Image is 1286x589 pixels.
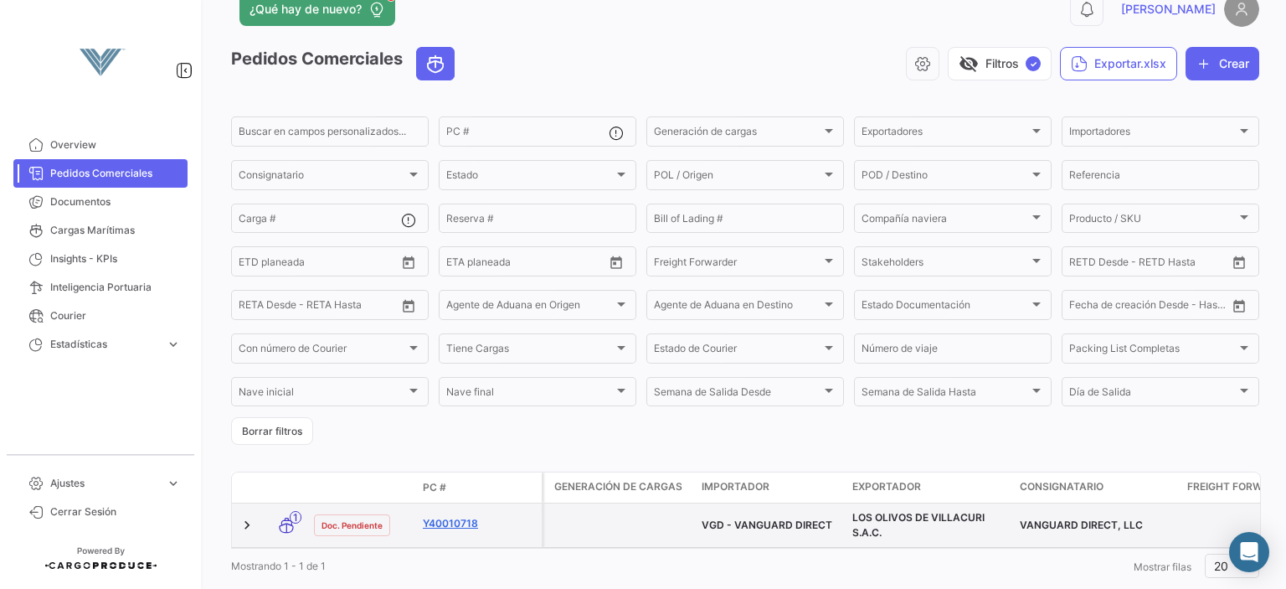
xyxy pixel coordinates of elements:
span: Mostrar filas [1134,561,1191,573]
span: Compañía naviera [862,215,1029,227]
span: Generación de cargas [654,128,821,140]
span: 20 [1214,559,1228,573]
span: Agente de Aduana en Destino [654,302,821,313]
a: Overview [13,131,188,159]
span: LOS OLIVOS DE VILLACURI S.A.C. [852,511,985,539]
span: Con número de Courier [239,345,406,357]
datatable-header-cell: Consignatario [1013,473,1181,503]
a: Courier [13,302,188,330]
span: Courier [50,308,181,323]
span: Exportadores [862,128,1029,140]
span: Nave final [446,389,614,400]
datatable-header-cell: Modo de Transporte [265,481,307,494]
span: Estado [446,172,614,183]
span: Importador [702,479,769,494]
a: Insights - KPIs [13,245,188,273]
input: Desde [1069,302,1099,313]
button: Open calendar [1227,250,1252,275]
span: POD / Destino [862,172,1029,183]
datatable-header-cell: PC # [416,473,542,502]
button: Crear [1186,47,1259,80]
span: Freight Forwarder [654,258,821,270]
span: Semana de Salida Hasta [862,389,1029,400]
span: Nave inicial [239,389,406,400]
datatable-header-cell: Estado Doc. [307,481,416,494]
span: Overview [50,137,181,152]
input: Desde [239,258,269,270]
span: Exportador [852,479,921,494]
span: ¿Qué hay de nuevo? [249,1,362,18]
span: Stakeholders [862,258,1029,270]
datatable-header-cell: Importador [695,473,846,503]
span: Cargas Marítimas [50,223,181,238]
h3: Pedidos Comerciales [231,47,460,80]
span: Generación de cargas [554,479,682,494]
button: Exportar.xlsx [1060,47,1177,80]
input: Hasta [280,258,356,270]
div: Abrir Intercom Messenger [1229,532,1269,572]
span: Día de Salida [1069,389,1237,400]
button: Open calendar [396,293,421,318]
a: Y40010718 [423,516,535,531]
span: Inteligencia Portuaria [50,280,181,295]
input: Desde [239,302,269,313]
span: Insights - KPIs [50,251,181,266]
span: Pedidos Comerciales [50,166,181,181]
input: Hasta [1111,302,1186,313]
a: Pedidos Comerciales [13,159,188,188]
input: Desde [1069,258,1099,270]
a: Expand/Collapse Row [239,517,255,534]
img: vanguard-logo.png [59,20,142,104]
span: PC # [423,480,446,495]
span: Consignatario [239,172,406,183]
span: Cerrar Sesión [50,504,181,519]
span: Doc. Pendiente [321,519,383,532]
span: Estado Documentación [862,302,1029,313]
span: [PERSON_NAME] [1121,1,1216,18]
button: Borrar filtros [231,417,313,445]
datatable-header-cell: Exportador [846,473,1013,503]
button: Ocean [417,48,454,80]
a: Documentos [13,188,188,216]
input: Desde [446,258,476,270]
input: Hasta [280,302,356,313]
button: Open calendar [1227,293,1252,318]
input: Hasta [1111,258,1186,270]
span: VGD - VANGUARD DIRECT [702,519,832,531]
span: VANGUARD DIRECT, LLC [1020,519,1143,531]
span: Packing List Completas [1069,345,1237,357]
a: Inteligencia Portuaria [13,273,188,302]
span: ✓ [1026,56,1041,71]
span: Producto / SKU [1069,215,1237,227]
button: Open calendar [396,250,421,275]
span: Importadores [1069,128,1237,140]
span: Estadísticas [50,337,159,352]
span: expand_more [166,476,181,491]
span: POL / Origen [654,172,821,183]
span: Agente de Aduana en Origen [446,302,614,313]
button: Open calendar [604,250,629,275]
span: Ajustes [50,476,159,491]
span: Estado de Courier [654,345,821,357]
span: Documentos [50,194,181,209]
span: Tiene Cargas [446,345,614,357]
span: Semana de Salida Desde [654,389,821,400]
datatable-header-cell: Generación de cargas [544,473,695,503]
span: visibility_off [959,54,979,74]
span: Mostrando 1 - 1 de 1 [231,560,326,572]
span: 1 [290,511,301,524]
a: Cargas Marítimas [13,216,188,245]
span: Consignatario [1020,479,1103,494]
button: visibility_offFiltros✓ [948,47,1052,80]
span: expand_more [166,337,181,352]
input: Hasta [488,258,563,270]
